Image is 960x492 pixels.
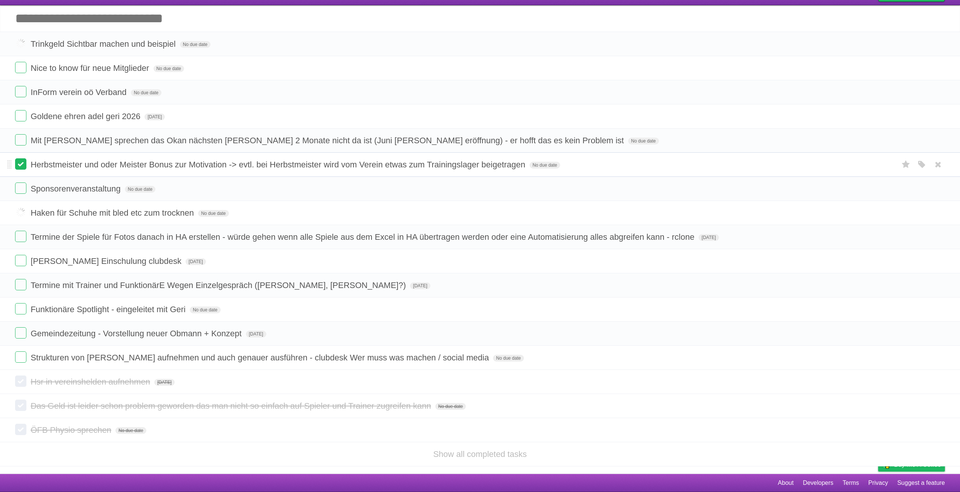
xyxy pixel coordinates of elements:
[843,476,859,490] a: Terms
[31,112,142,121] span: Goldene ehren adel geri 2026
[15,303,26,314] label: Done
[198,210,229,217] span: No due date
[15,182,26,194] label: Done
[131,89,161,96] span: No due date
[778,476,794,490] a: About
[31,160,527,169] span: Herbstmeister und oder Meister Bonus zur Motivation -> evtl. bei Herbstmeister wird vom Verein et...
[628,138,659,144] span: No due date
[699,234,719,241] span: [DATE]
[868,476,888,490] a: Privacy
[31,353,491,362] span: Strukturen von [PERSON_NAME] aufnehmen und auch genauer ausführen - clubdesk Wer muss was machen ...
[493,355,524,362] span: No due date
[31,401,433,411] span: Das Geld ist leider schon problem geworden das man nicht so einfach auf Spieler und Trainer zugre...
[31,39,177,49] span: Trinkgeld Sichtbar machen und beispiel
[180,41,210,48] span: No due date
[115,427,146,434] span: No due date
[31,63,151,73] span: Nice to know für neue Mitglieder
[15,38,26,49] label: Done
[31,305,187,314] span: Funktionäre Spotlight - eingeleitet mit Geri
[144,113,165,120] span: [DATE]
[15,400,26,411] label: Done
[31,232,696,242] span: Termine der Spiele für Fotos danach in HA erstellen - würde gehen wenn alle Spiele aus dem Excel ...
[154,65,184,72] span: No due date
[186,258,206,265] span: [DATE]
[154,379,175,386] span: [DATE]
[530,162,560,169] span: No due date
[15,207,26,218] label: Done
[894,458,941,471] span: Buy me a coffee
[31,377,152,386] span: Hsr in vereinshelden aufnehmen
[433,449,527,459] a: Show all completed tasks
[15,86,26,97] label: Done
[31,87,128,97] span: InForm verein oö Verband
[31,425,113,435] span: ÖFB Physio sprechen
[125,186,155,193] span: No due date
[31,280,408,290] span: Termine mit Trainer und FunktionärE Wegen Einzelgespräch ([PERSON_NAME], [PERSON_NAME]?)
[190,307,220,313] span: No due date
[15,376,26,387] label: Done
[15,351,26,363] label: Done
[15,110,26,121] label: Done
[246,331,266,337] span: [DATE]
[15,158,26,170] label: Done
[410,282,430,289] span: [DATE]
[31,329,244,338] span: Gemeindezeitung - Vorstellung neuer Obmann + Konzept
[31,136,626,145] span: Mit [PERSON_NAME] sprechen das Okan nächsten [PERSON_NAME] 2 Monate nicht da ist (Juni [PERSON_NA...
[899,158,913,171] label: Star task
[15,134,26,146] label: Done
[897,476,945,490] a: Suggest a feature
[15,255,26,266] label: Done
[15,279,26,290] label: Done
[803,476,833,490] a: Developers
[15,424,26,435] label: Done
[15,62,26,73] label: Done
[31,184,123,193] span: Sponsorenveranstaltung
[15,327,26,339] label: Done
[31,208,196,218] span: Haken für Schuhe mit bled etc zum trocknen
[31,256,183,266] span: [PERSON_NAME] Einschulung clubdesk
[435,403,466,410] span: No due date
[15,231,26,242] label: Done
